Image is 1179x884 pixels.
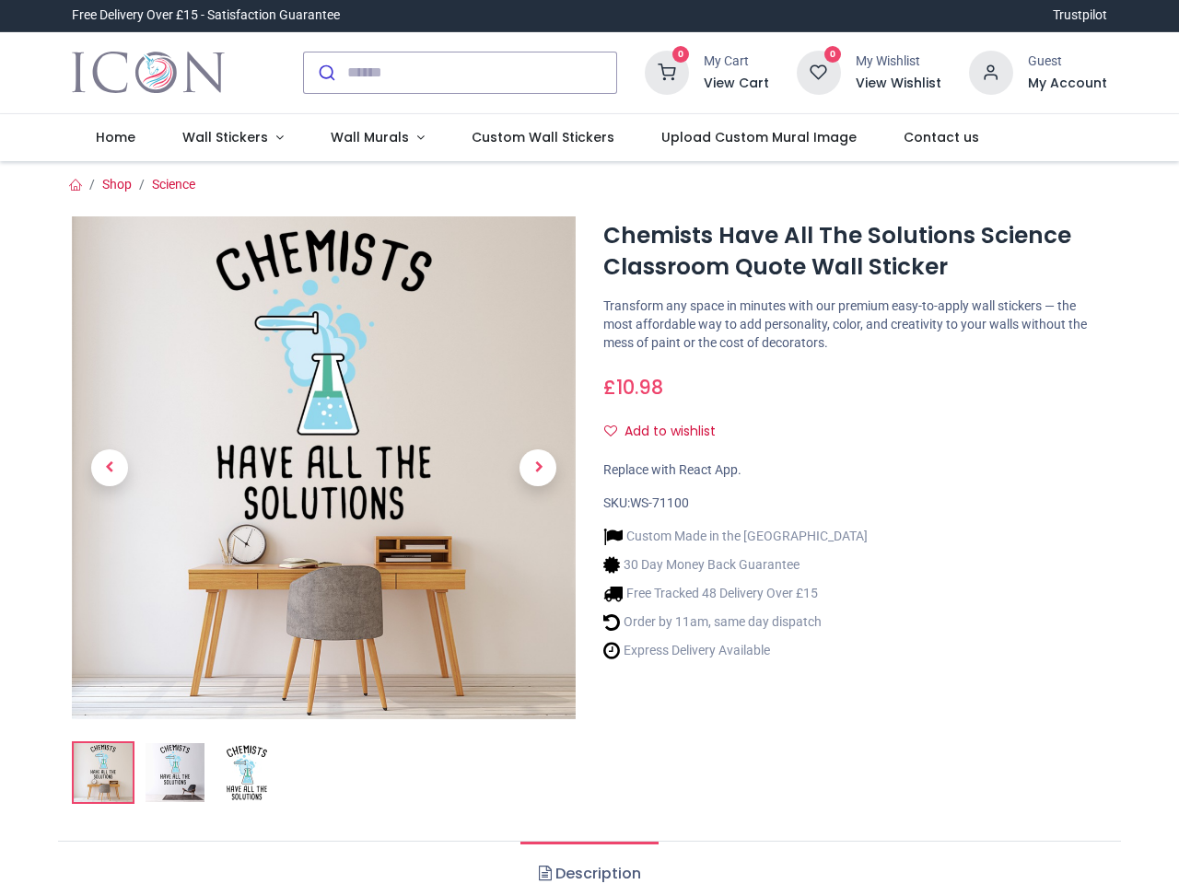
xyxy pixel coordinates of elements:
[91,449,128,486] span: Previous
[856,75,941,93] a: View Wishlist
[72,216,576,720] img: Chemists Have All The Solutions Science Classroom Quote Wall Sticker
[904,128,979,146] span: Contact us
[182,128,268,146] span: Wall Stickers
[1028,75,1107,93] a: My Account
[616,374,663,401] span: 10.98
[603,612,868,632] li: Order by 11am, same day dispatch
[307,114,448,162] a: Wall Murals
[704,75,769,93] a: View Cart
[603,555,868,575] li: 30 Day Money Back Guarantee
[603,461,1107,480] div: Replace with React App.
[304,52,347,93] button: Submit
[704,52,769,71] div: My Cart
[102,177,132,192] a: Shop
[72,6,340,25] div: Free Delivery Over £15 - Satisfaction Guarantee
[603,494,1107,513] div: SKU:
[72,47,224,99] a: Logo of Icon Wall Stickers
[856,52,941,71] div: My Wishlist
[72,47,224,99] img: Icon Wall Stickers
[146,743,204,802] img: WS-71100-02
[797,64,841,78] a: 0
[331,128,409,146] span: Wall Murals
[603,220,1107,284] h1: Chemists Have All The Solutions Science Classroom Quote Wall Sticker
[96,128,135,146] span: Home
[159,114,308,162] a: Wall Stickers
[645,64,689,78] a: 0
[630,495,689,510] span: WS-71100
[74,743,133,802] img: Chemists Have All The Solutions Science Classroom Quote Wall Sticker
[603,416,731,448] button: Add to wishlistAdd to wishlist
[1053,6,1107,25] a: Trustpilot
[500,292,576,645] a: Next
[72,292,147,645] a: Previous
[824,46,842,64] sup: 0
[604,425,617,437] i: Add to wishlist
[519,449,556,486] span: Next
[661,128,857,146] span: Upload Custom Mural Image
[603,641,868,660] li: Express Delivery Available
[217,743,276,802] img: WS-71100-03
[472,128,614,146] span: Custom Wall Stickers
[603,584,868,603] li: Free Tracked 48 Delivery Over £15
[672,46,690,64] sup: 0
[152,177,195,192] a: Science
[1028,52,1107,71] div: Guest
[603,374,663,401] span: £
[603,297,1107,352] p: Transform any space in minutes with our premium easy-to-apply wall stickers — the most affordable...
[603,527,868,546] li: Custom Made in the [GEOGRAPHIC_DATA]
